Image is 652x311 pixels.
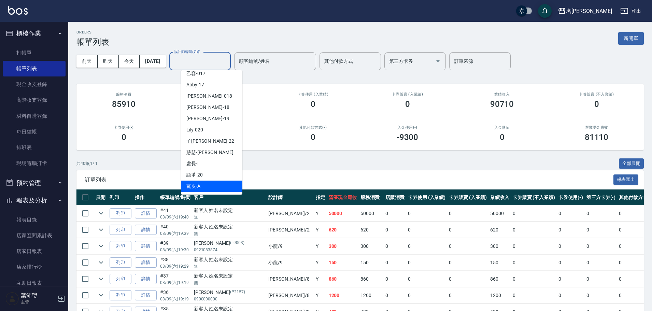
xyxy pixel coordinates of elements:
p: 08/09 (六) 19:40 [160,214,190,220]
p: 無 [194,280,265,286]
td: 0 [511,255,557,271]
h2: ORDERS [76,30,109,34]
td: [PERSON_NAME] /8 [267,287,314,303]
td: 0 [447,222,488,238]
a: 高階收支登錄 [3,92,66,108]
a: 現場電腦打卡 [3,155,66,171]
a: 打帳單 [3,45,66,61]
td: [PERSON_NAME] /2 [267,222,314,238]
button: 報表及分析 [3,192,66,209]
a: 報表目錄 [3,212,66,228]
td: [PERSON_NAME] /8 [267,271,314,287]
h3: 81110 [585,132,609,142]
td: 0 [585,255,618,271]
p: 08/09 (六) 19:19 [160,296,190,302]
td: 860 [359,271,384,287]
td: 0 [585,271,618,287]
button: 列印 [110,257,131,268]
span: [PERSON_NAME] -19 [186,115,229,122]
span: 子[PERSON_NAME] -22 [186,138,234,145]
p: 0900000000 [194,296,265,302]
button: save [538,4,552,18]
div: 新客人 姓名未設定 [194,223,265,230]
td: 1200 [359,287,384,303]
td: Y [314,287,327,303]
button: 列印 [110,290,131,301]
td: Y [314,238,327,254]
td: 50000 [488,206,511,222]
td: Y [314,271,327,287]
td: 0 [585,206,618,222]
th: 客戶 [192,189,267,206]
h3: -9300 [397,132,419,142]
h2: 卡券使用 (入業績) [274,92,352,97]
th: 店販消費 [384,189,406,206]
td: 0 [511,206,557,222]
span: 處長 -L [186,160,200,167]
td: 300 [359,238,384,254]
p: 08/09 (六) 19:19 [160,280,190,286]
td: 0 [384,271,406,287]
td: #36 [158,287,192,303]
button: expand row [96,257,106,268]
button: expand row [96,290,106,300]
span: 訂單列表 [85,176,613,183]
td: #39 [158,238,192,254]
h3: 0 [500,132,505,142]
h2: 卡券販賣 (不入業績) [557,92,636,97]
h2: 入金使用(-) [368,125,447,130]
td: 300 [327,238,359,254]
td: 0 [511,238,557,254]
img: Logo [8,6,28,15]
h3: 0 [311,132,315,142]
h2: 入金儲值 [463,125,541,130]
td: 0 [557,222,585,238]
td: #40 [158,222,192,238]
td: 0 [557,206,585,222]
td: 0 [557,287,585,303]
td: 0 [447,287,488,303]
td: 0 [406,238,448,254]
td: #38 [158,255,192,271]
td: 0 [511,222,557,238]
td: 620 [359,222,384,238]
label: 設計師編號/姓名 [174,49,201,54]
td: 0 [557,271,585,287]
a: 詳情 [135,208,157,219]
h2: 店販消費 [179,92,257,97]
button: 前天 [76,55,98,68]
h3: 服務消費 [85,92,163,97]
td: 150 [359,255,384,271]
a: 詳情 [135,257,157,268]
div: [PERSON_NAME] [194,289,265,296]
a: 每日結帳 [3,124,66,140]
a: 詳情 [135,241,157,252]
td: #41 [158,206,192,222]
th: 業績收入 [488,189,511,206]
td: 0 [384,255,406,271]
td: 0 [511,271,557,287]
th: 指定 [314,189,327,206]
th: 卡券使用(-) [557,189,585,206]
button: 列印 [110,241,131,252]
td: 小龍 /9 [267,255,314,271]
div: 名[PERSON_NAME] [566,7,612,15]
td: 50000 [327,206,359,222]
td: 0 [447,255,488,271]
th: 服務消費 [359,189,384,206]
a: 材料自購登錄 [3,108,66,124]
h3: 0 [594,99,599,109]
button: 列印 [110,208,131,219]
div: 新客人 姓名未設定 [194,272,265,280]
a: 互助日報表 [3,275,66,291]
td: 0 [447,238,488,254]
td: 0 [406,287,448,303]
a: 帳單列表 [3,61,66,76]
h5: 葉沛瑩 [21,292,56,299]
button: expand row [96,225,106,235]
h2: 其他付款方式(-) [274,125,352,130]
p: 08/09 (六) 19:29 [160,263,190,269]
span: 瓦皮 -A [186,183,200,190]
a: 排班表 [3,140,66,155]
h2: 第三方卡券(-) [179,125,257,130]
